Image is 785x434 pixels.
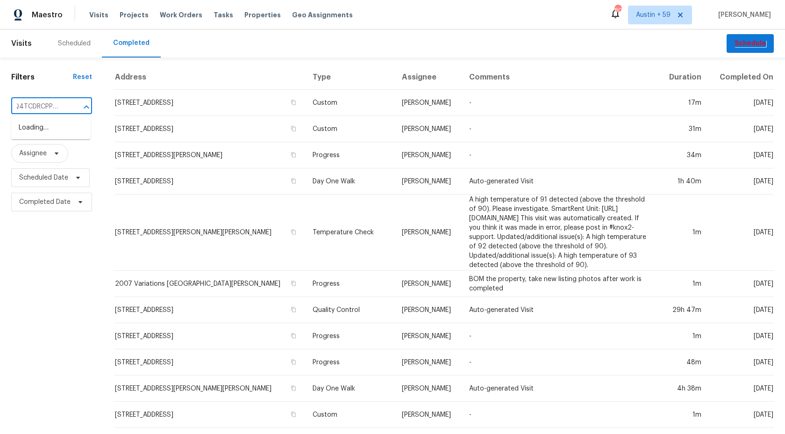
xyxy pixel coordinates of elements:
span: Austin + 59 [636,10,671,20]
th: Assignee [394,65,462,90]
td: [PERSON_NAME] [394,142,462,168]
td: Progress [305,142,394,168]
td: [PERSON_NAME] [394,376,462,402]
button: Close [80,101,93,114]
button: Copy Address [289,305,298,314]
div: Loading… [11,116,91,139]
div: Completed [113,38,150,48]
button: Copy Address [289,228,298,236]
td: [DATE] [709,376,774,402]
th: Address [114,65,305,90]
td: A high temperature of 91 detected (above the threshold of 90). Please investigate. SmartRent Unit... [462,195,659,271]
td: 2007 Variations [GEOGRAPHIC_DATA][PERSON_NAME] [114,271,305,297]
span: Scheduled Date [19,173,68,182]
td: [DATE] [709,297,774,323]
td: [STREET_ADDRESS] [114,297,305,323]
td: [STREET_ADDRESS] [114,402,305,428]
span: Maestro [32,10,63,20]
td: 1m [659,195,709,271]
button: Copy Address [289,98,298,107]
button: Copy Address [289,384,298,392]
th: Type [305,65,394,90]
td: Custom [305,402,394,428]
button: Copy Address [289,124,298,133]
span: Tasks [214,12,233,18]
th: Comments [462,65,659,90]
td: [PERSON_NAME] [394,116,462,142]
span: Assignee [19,149,47,158]
td: - [462,402,659,428]
td: Quality Control [305,297,394,323]
td: 4h 38m [659,376,709,402]
td: [DATE] [709,323,774,349]
td: 1m [659,271,709,297]
button: Copy Address [289,332,298,340]
h1: Filters [11,72,73,82]
span: Properties [244,10,281,20]
td: [DATE] [709,271,774,297]
button: Copy Address [289,151,298,159]
button: Copy Address [289,410,298,419]
td: [DATE] [709,90,774,116]
td: [STREET_ADDRESS][PERSON_NAME][PERSON_NAME] [114,376,305,402]
td: [STREET_ADDRESS] [114,90,305,116]
button: Copy Address [289,279,298,288]
td: Auto-generated Visit [462,168,659,195]
td: 1m [659,323,709,349]
th: Completed On [709,65,774,90]
td: [PERSON_NAME] [394,402,462,428]
td: [PERSON_NAME] [394,297,462,323]
em: Schedule [734,40,766,47]
span: Visits [11,33,32,54]
td: Temperature Check [305,195,394,271]
div: Reset [73,72,92,82]
button: Schedule [727,34,774,53]
td: - [462,90,659,116]
td: 48m [659,349,709,376]
span: Projects [120,10,149,20]
td: [STREET_ADDRESS] [114,168,305,195]
td: - [462,323,659,349]
td: [PERSON_NAME] [394,195,462,271]
th: Duration [659,65,709,90]
td: - [462,142,659,168]
td: Custom [305,116,394,142]
td: - [462,116,659,142]
div: Scheduled [58,39,91,48]
span: Visits [89,10,108,20]
td: [DATE] [709,168,774,195]
td: Progress [305,323,394,349]
td: 29h 47m [659,297,709,323]
td: [STREET_ADDRESS][PERSON_NAME] [114,142,305,168]
td: 17m [659,90,709,116]
td: [DATE] [709,116,774,142]
td: [DATE] [709,402,774,428]
td: [STREET_ADDRESS][PERSON_NAME][PERSON_NAME] [114,195,305,271]
td: [PERSON_NAME] [394,168,462,195]
td: [PERSON_NAME] [394,90,462,116]
td: [PERSON_NAME] [394,349,462,376]
td: Auto-generated Visit [462,297,659,323]
td: [STREET_ADDRESS] [114,349,305,376]
td: Day One Walk [305,376,394,402]
td: [STREET_ADDRESS] [114,323,305,349]
td: [STREET_ADDRESS] [114,116,305,142]
td: Auto-generated Visit [462,376,659,402]
td: Progress [305,271,394,297]
span: Work Orders [160,10,202,20]
td: 34m [659,142,709,168]
div: 802 [614,6,621,15]
button: Copy Address [289,358,298,366]
td: [PERSON_NAME] [394,271,462,297]
td: - [462,349,659,376]
td: 1m [659,402,709,428]
td: Progress [305,349,394,376]
td: 31m [659,116,709,142]
td: [DATE] [709,349,774,376]
td: [PERSON_NAME] [394,323,462,349]
span: Completed Date [19,197,71,207]
span: Geo Assignments [292,10,353,20]
td: [DATE] [709,195,774,271]
td: Day One Walk [305,168,394,195]
span: [PERSON_NAME] [714,10,771,20]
